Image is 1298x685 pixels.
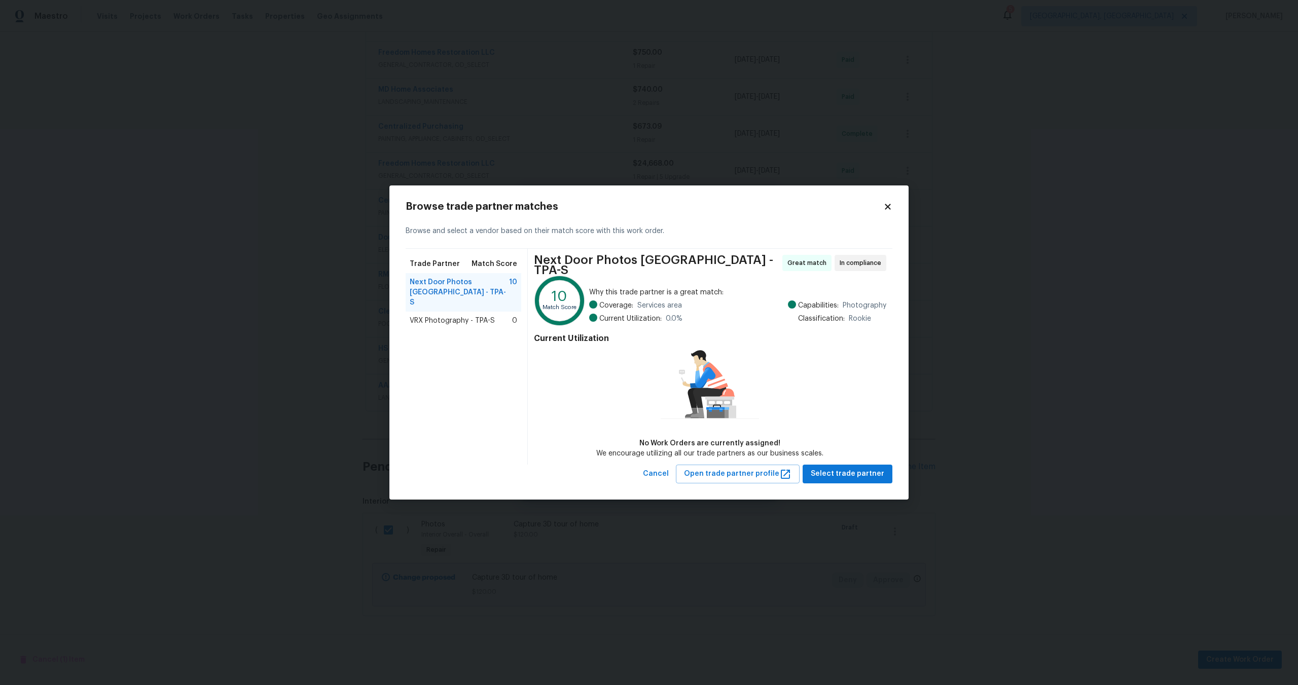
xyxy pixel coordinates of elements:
[599,300,633,311] span: Coverage:
[589,287,886,297] span: Why this trade partner is a great match:
[406,214,892,249] div: Browse and select a vendor based on their match score with this work order.
[843,300,886,311] span: Photography
[596,438,823,448] div: No Work Orders are currently assigned!
[798,314,845,324] span: Classification:
[666,314,682,324] span: 0.0 %
[512,316,517,326] span: 0
[643,468,669,480] span: Cancel
[410,277,509,308] span: Next Door Photos [GEOGRAPHIC_DATA] - TPA-S
[787,258,831,268] span: Great match
[472,259,517,269] span: Match Score
[676,465,800,483] button: Open trade partner profile
[410,259,460,269] span: Trade Partner
[599,314,662,324] span: Current Utilization:
[639,465,673,483] button: Cancel
[596,448,823,459] div: We encourage utilizing all our trade partners as our business scales.
[552,289,567,303] text: 10
[684,468,791,480] span: Open trade partner profile
[534,255,779,275] span: Next Door Photos [GEOGRAPHIC_DATA] - TPA-S
[637,300,682,311] span: Services area
[410,316,495,326] span: VRX Photography - TPA-S
[811,468,884,480] span: Select trade partner
[798,300,839,311] span: Capabilities:
[849,314,871,324] span: Rookie
[840,258,885,268] span: In compliance
[543,305,576,311] text: Match Score
[803,465,892,483] button: Select trade partner
[406,202,883,212] h2: Browse trade partner matches
[509,277,517,308] span: 10
[534,333,886,344] h4: Current Utilization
